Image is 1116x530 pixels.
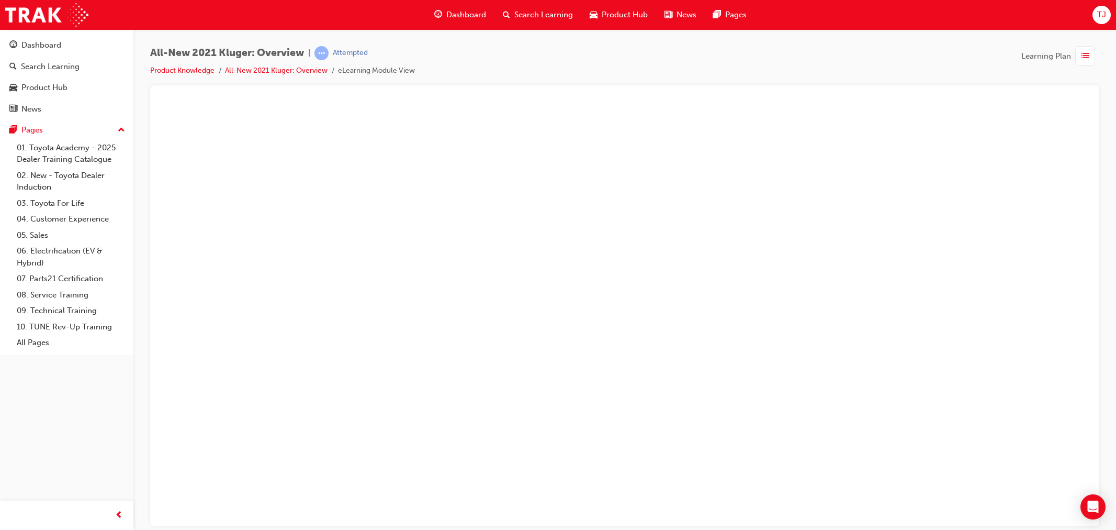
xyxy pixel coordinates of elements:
[677,9,696,21] span: News
[4,120,129,140] button: Pages
[150,47,304,59] span: All-New 2021 Kluger: Overview
[9,62,17,72] span: search-icon
[581,4,656,26] a: car-iconProduct Hub
[308,47,310,59] span: |
[225,66,328,75] a: All-New 2021 Kluger: Overview
[1021,46,1099,66] button: Learning Plan
[13,303,129,319] a: 09. Technical Training
[1080,494,1106,520] div: Open Intercom Messenger
[725,9,747,21] span: Pages
[21,61,80,73] div: Search Learning
[1021,50,1071,62] span: Learning Plan
[21,103,41,115] div: News
[656,4,705,26] a: news-iconNews
[13,140,129,168] a: 01. Toyota Academy - 2025 Dealer Training Catalogue
[1092,6,1111,24] button: TJ
[333,48,368,58] div: Attempted
[21,39,61,51] div: Dashboard
[1081,50,1089,63] span: list-icon
[13,287,129,303] a: 08. Service Training
[115,509,123,522] span: prev-icon
[9,83,17,93] span: car-icon
[13,195,129,212] a: 03. Toyota For Life
[150,66,215,75] a: Product Knowledge
[1097,9,1106,21] span: TJ
[4,100,129,119] a: News
[13,211,129,227] a: 04. Customer Experience
[705,4,755,26] a: pages-iconPages
[13,227,129,244] a: 05. Sales
[664,8,672,21] span: news-icon
[9,105,17,114] span: news-icon
[314,46,329,60] span: learningRecordVerb_ATTEMPT-icon
[446,9,486,21] span: Dashboard
[13,271,129,287] a: 07. Parts21 Certification
[503,8,510,21] span: search-icon
[13,335,129,351] a: All Pages
[590,8,598,21] span: car-icon
[13,243,129,271] a: 06. Electrification (EV & Hybrid)
[494,4,581,26] a: search-iconSearch Learning
[713,8,721,21] span: pages-icon
[602,9,648,21] span: Product Hub
[9,41,17,50] span: guage-icon
[338,65,415,77] li: eLearning Module View
[514,9,573,21] span: Search Learning
[4,57,129,76] a: Search Learning
[434,8,442,21] span: guage-icon
[21,124,43,136] div: Pages
[5,3,88,27] img: Trak
[9,126,17,135] span: pages-icon
[4,34,129,120] button: DashboardSearch LearningProduct HubNews
[4,78,129,97] a: Product Hub
[4,36,129,55] a: Dashboard
[118,124,125,137] span: up-icon
[426,4,494,26] a: guage-iconDashboard
[21,82,67,94] div: Product Hub
[13,168,129,195] a: 02. New - Toyota Dealer Induction
[13,319,129,335] a: 10. TUNE Rev-Up Training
